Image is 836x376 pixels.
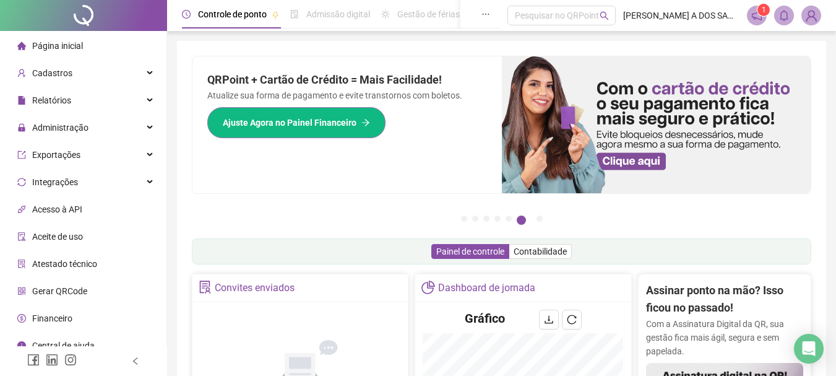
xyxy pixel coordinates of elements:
[306,9,370,19] span: Admissão digital
[438,278,535,299] div: Dashboard de jornada
[646,317,803,358] p: Com a Assinatura Digital da QR, sua gestão fica mais ágil, segura e sem papelada.
[131,357,140,365] span: left
[461,216,467,222] button: 1
[646,282,803,317] h2: Assinar ponto na mão? Isso ficou no passado!
[290,10,299,19] span: file-done
[757,4,770,16] sup: 1
[794,334,824,364] div: Open Intercom Messenger
[32,232,83,242] span: Aceite de uso
[567,315,577,325] span: reload
[198,9,267,19] span: Controle de ponto
[17,314,26,323] span: dollar
[502,56,811,193] img: banner%2F75947b42-3b94-469c-a360-407c2d3115d7.png
[223,116,356,129] span: Ajuste Agora no Painel Financeiro
[199,281,212,294] span: solution
[207,71,487,89] h2: QRPoint + Cartão de Crédito = Mais Facilidade!
[494,216,501,222] button: 4
[436,247,504,256] span: Painel de controle
[481,10,490,19] span: ellipsis
[32,259,97,269] span: Atestado técnico
[17,232,26,241] span: audit
[272,11,279,19] span: pushpin
[17,151,26,159] span: export
[32,123,88,133] span: Administração
[32,313,72,323] span: Financeiro
[17,69,26,77] span: user-add
[64,354,77,366] span: instagram
[802,6,821,25] img: 76311
[17,287,26,295] span: qrcode
[506,216,512,222] button: 5
[32,177,78,187] span: Integrações
[215,278,295,299] div: Convites enviados
[207,107,386,138] button: Ajuste Agora no Painel Financeiro
[17,341,26,350] span: info-circle
[17,178,26,186] span: sync
[465,310,505,327] h4: Gráfico
[623,9,739,22] span: [PERSON_NAME] A DOS SANTOS - PONTO DA CONSTRUÇÃO
[778,10,790,21] span: bell
[600,11,609,20] span: search
[421,281,434,294] span: pie-chart
[32,341,95,351] span: Central de ajuda
[182,10,191,19] span: clock-circle
[207,89,487,102] p: Atualize sua forma de pagamento e evite transtornos com boletos.
[483,216,489,222] button: 3
[472,216,478,222] button: 2
[32,204,82,214] span: Acesso à API
[17,260,26,268] span: solution
[46,354,58,366] span: linkedin
[32,68,72,78] span: Cadastros
[32,150,80,160] span: Exportações
[32,95,71,105] span: Relatórios
[537,216,543,222] button: 7
[517,216,526,225] button: 6
[17,123,26,132] span: lock
[751,10,762,21] span: notification
[381,10,390,19] span: sun
[32,286,87,296] span: Gerar QRCode
[17,42,26,50] span: home
[544,315,554,325] span: download
[397,9,460,19] span: Gestão de férias
[17,205,26,214] span: api
[17,96,26,105] span: file
[32,41,83,51] span: Página inicial
[762,6,766,14] span: 1
[361,118,370,127] span: arrow-right
[27,354,40,366] span: facebook
[514,247,567,256] span: Contabilidade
